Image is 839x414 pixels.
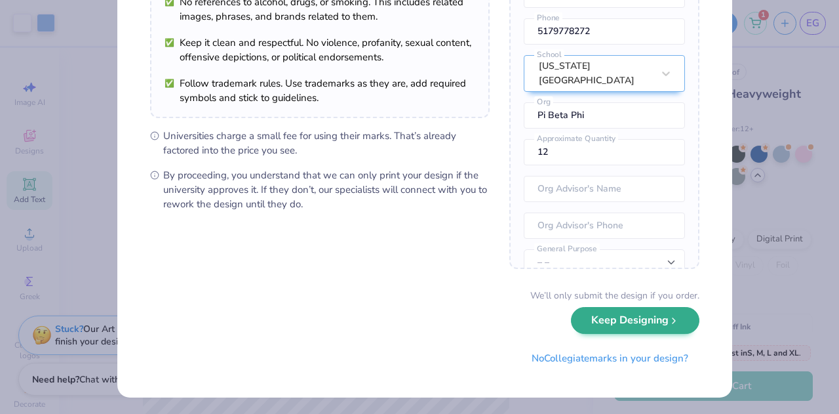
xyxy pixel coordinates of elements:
[539,59,653,88] div: [US_STATE][GEOGRAPHIC_DATA]
[524,139,685,165] input: Approximate Quantity
[163,129,490,157] span: Universities charge a small fee for using their marks. That’s already factored into the price you...
[165,76,475,105] li: Follow trademark rules. Use trademarks as they are, add required symbols and stick to guidelines.
[524,102,685,129] input: Org
[165,35,475,64] li: Keep it clean and respectful. No violence, profanity, sexual content, offensive depictions, or po...
[524,18,685,45] input: Phone
[524,176,685,202] input: Org Advisor's Name
[571,307,699,334] button: Keep Designing
[524,213,685,239] input: Org Advisor's Phone
[163,168,490,211] span: By proceeding, you understand that we can only print your design if the university approves it. I...
[530,289,699,302] div: We’ll only submit the design if you order.
[520,345,699,372] button: NoCollegiatemarks in your design?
